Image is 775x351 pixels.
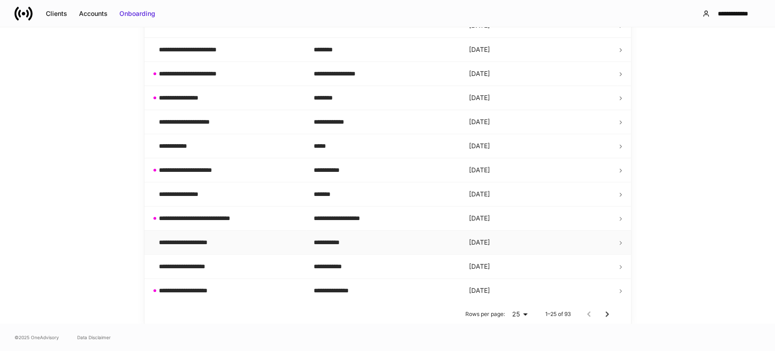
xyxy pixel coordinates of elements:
td: [DATE] [462,206,617,231]
p: 1–25 of 93 [545,311,571,318]
a: Data Disclaimer [77,334,111,341]
td: [DATE] [462,158,617,182]
td: [DATE] [462,38,617,62]
p: Rows per page: [465,311,505,318]
button: Go to next page [598,305,616,323]
td: [DATE] [462,134,617,158]
div: Clients [46,9,67,18]
td: [DATE] [462,110,617,134]
td: [DATE] [462,255,617,279]
td: [DATE] [462,86,617,110]
span: © 2025 OneAdvisory [15,334,59,341]
button: Accounts [73,6,114,21]
td: [DATE] [462,182,617,206]
td: [DATE] [462,62,617,86]
div: 25 [508,310,531,319]
div: Accounts [79,9,108,18]
button: Onboarding [114,6,161,21]
button: Clients [40,6,73,21]
div: Onboarding [119,9,155,18]
td: [DATE] [462,231,617,255]
td: [DATE] [462,279,617,303]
